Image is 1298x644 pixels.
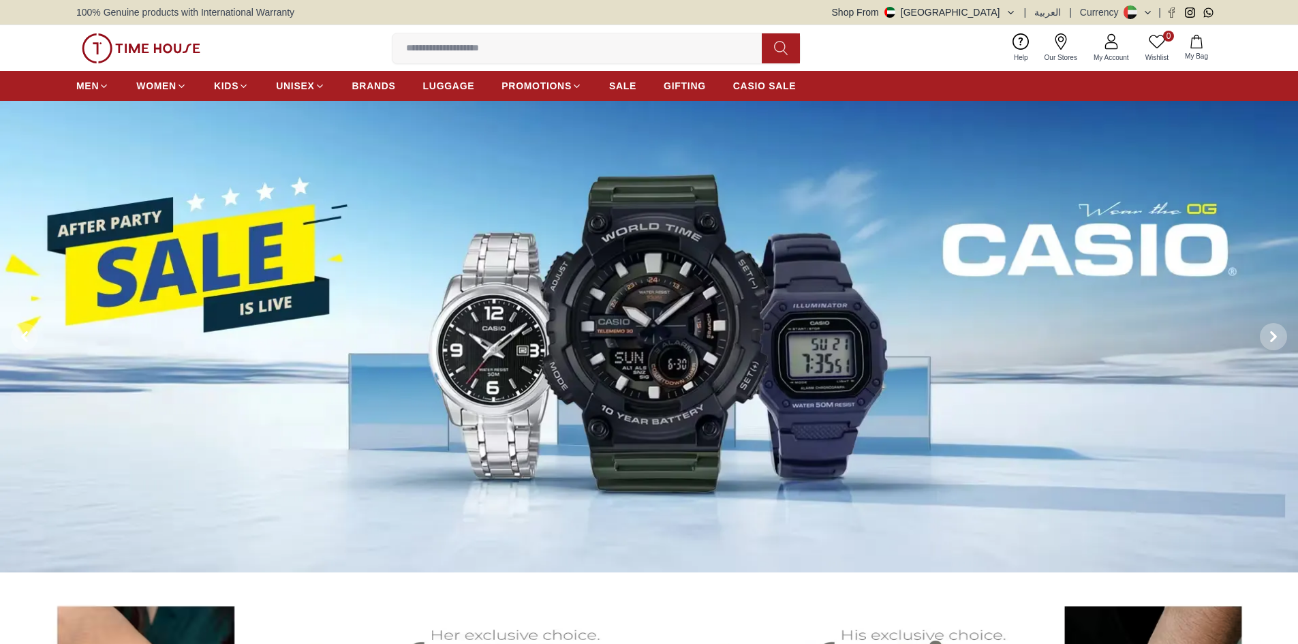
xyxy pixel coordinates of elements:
[733,74,797,98] a: CASIO SALE
[884,7,895,18] img: United Arab Emirates
[136,79,176,93] span: WOMEN
[1203,7,1214,18] a: Whatsapp
[609,79,636,93] span: SALE
[1163,31,1174,42] span: 0
[501,79,572,93] span: PROMOTIONS
[832,5,1016,19] button: Shop From[GEOGRAPHIC_DATA]
[1024,5,1027,19] span: |
[423,74,475,98] a: LUGGAGE
[352,74,396,98] a: BRANDS
[1177,32,1216,64] button: My Bag
[1069,5,1072,19] span: |
[1137,31,1177,65] a: 0Wishlist
[76,5,294,19] span: 100% Genuine products with International Warranty
[1080,5,1124,19] div: Currency
[1088,52,1134,63] span: My Account
[82,33,200,63] img: ...
[76,79,99,93] span: MEN
[1158,5,1161,19] span: |
[501,74,582,98] a: PROMOTIONS
[76,74,109,98] a: MEN
[423,79,475,93] span: LUGGAGE
[352,79,396,93] span: BRANDS
[214,79,238,93] span: KIDS
[1008,52,1034,63] span: Help
[276,74,324,98] a: UNISEX
[1140,52,1174,63] span: Wishlist
[664,79,706,93] span: GIFTING
[609,74,636,98] a: SALE
[1036,31,1085,65] a: Our Stores
[136,74,187,98] a: WOMEN
[276,79,314,93] span: UNISEX
[1185,7,1195,18] a: Instagram
[664,74,706,98] a: GIFTING
[733,79,797,93] span: CASIO SALE
[1006,31,1036,65] a: Help
[1034,5,1061,19] button: العربية
[214,74,249,98] a: KIDS
[1039,52,1083,63] span: Our Stores
[1166,7,1177,18] a: Facebook
[1179,51,1214,61] span: My Bag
